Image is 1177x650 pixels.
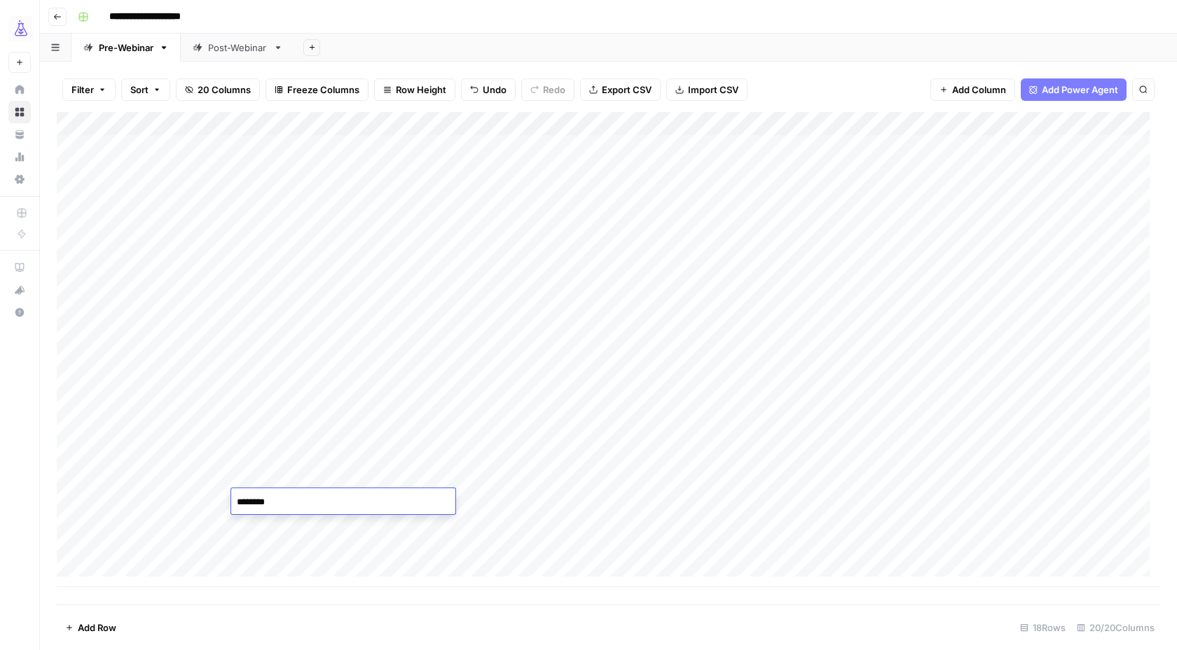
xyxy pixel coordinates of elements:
[602,83,652,97] span: Export CSV
[71,34,181,62] a: Pre-Webinar
[8,11,31,46] button: Workspace: AirOps Growth
[8,256,31,279] a: AirOps Academy
[287,83,359,97] span: Freeze Columns
[483,83,507,97] span: Undo
[1071,616,1160,639] div: 20/20 Columns
[78,621,116,635] span: Add Row
[8,16,34,41] img: AirOps Growth Logo
[130,83,149,97] span: Sort
[8,279,31,301] button: What's new?
[121,78,170,101] button: Sort
[461,78,516,101] button: Undo
[99,41,153,55] div: Pre-Webinar
[8,78,31,101] a: Home
[57,616,125,639] button: Add Row
[198,83,251,97] span: 20 Columns
[8,301,31,324] button: Help + Support
[8,123,31,146] a: Your Data
[176,78,260,101] button: 20 Columns
[666,78,748,101] button: Import CSV
[952,83,1006,97] span: Add Column
[8,146,31,168] a: Usage
[930,78,1015,101] button: Add Column
[580,78,661,101] button: Export CSV
[8,168,31,191] a: Settings
[8,101,31,123] a: Browse
[1021,78,1127,101] button: Add Power Agent
[208,41,268,55] div: Post-Webinar
[1042,83,1118,97] span: Add Power Agent
[688,83,738,97] span: Import CSV
[266,78,369,101] button: Freeze Columns
[62,78,116,101] button: Filter
[1014,616,1071,639] div: 18 Rows
[71,83,94,97] span: Filter
[374,78,455,101] button: Row Height
[396,83,446,97] span: Row Height
[521,78,574,101] button: Redo
[543,83,565,97] span: Redo
[9,279,30,300] div: What's new?
[181,34,295,62] a: Post-Webinar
